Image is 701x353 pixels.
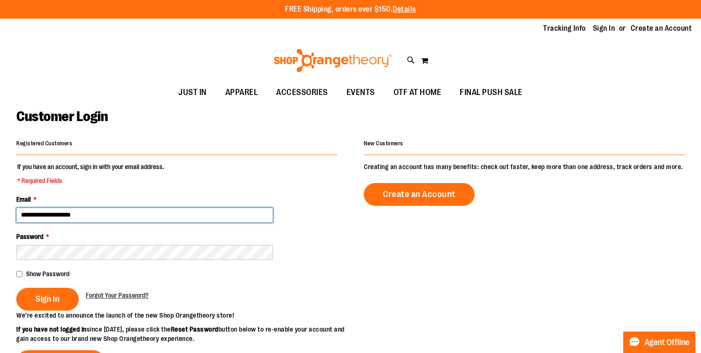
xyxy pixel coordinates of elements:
legend: If you have an account, sign in with your email address. [16,162,165,185]
a: Create an Account [364,183,475,206]
p: FREE Shipping, orders over $150. [285,4,416,15]
p: We’re excited to announce the launch of the new Shop Orangetheory store! [16,311,351,320]
strong: Reset Password [171,326,218,333]
a: Tracking Info [543,23,586,34]
a: Create an Account [631,23,692,34]
strong: New Customers [364,140,403,147]
img: Shop Orangetheory [272,49,393,72]
button: Sign In [16,288,79,311]
span: * Required Fields [17,176,164,185]
p: Creating an account has many benefits: check out faster, keep more than one address, track orders... [364,162,685,171]
strong: Registered Customers [16,140,72,147]
p: since [DATE], please click the button below to re-enable your account and gain access to our bran... [16,325,351,343]
span: Customer Login [16,109,108,124]
span: Show Password [26,270,69,278]
button: Agent Offline [623,332,695,353]
span: JUST IN [178,82,207,103]
strong: If you have not logged in [16,326,87,333]
span: OTF AT HOME [394,82,442,103]
span: Sign In [35,294,60,304]
span: Agent Offline [645,338,689,347]
span: Forgot Your Password? [86,292,149,299]
span: EVENTS [347,82,375,103]
a: Details [393,5,416,14]
a: Forgot Your Password? [86,291,149,300]
span: FINAL PUSH SALE [460,82,523,103]
span: Create an Account [383,189,456,199]
span: Password [16,233,43,240]
a: Sign In [593,23,615,34]
span: APPAREL [225,82,258,103]
span: Email [16,196,31,203]
span: ACCESSORIES [276,82,328,103]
